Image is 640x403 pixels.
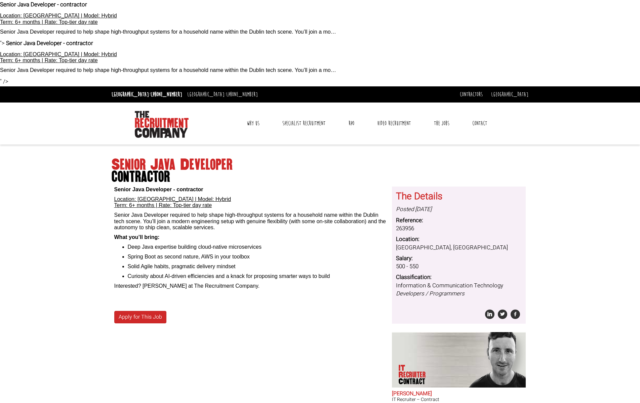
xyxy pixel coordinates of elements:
a: Contact [467,115,492,132]
span: contractor [112,171,528,183]
dd: 263956 [396,225,522,233]
li: [GEOGRAPHIC_DATA]: [186,89,259,100]
dt: Reference: [396,216,522,225]
i: Posted [DATE] [396,205,432,213]
u: Location: [GEOGRAPHIC_DATA] | Model: Hybrid Term: 6+ months | Rate: Top-tier day rate [114,196,231,208]
b: Senior Java Developer - contractor [6,39,93,47]
li: Curiosity about AI-driven efficiencies and a knack for proposing smarter ways to build [128,273,387,279]
i: Developers / Programmers [396,289,465,298]
dt: Location: [396,235,522,243]
h3: The Details [396,192,522,202]
dd: 500 - 550 [396,263,522,271]
a: Specialist Recruitment [277,115,330,132]
a: Why Us [242,115,265,132]
p: Senior Java Developer required to help shape high-throughput systems for a household name within ... [114,212,387,231]
a: Contractors [460,91,483,98]
b: Senior Java Developer - contractor [114,187,203,192]
a: The Jobs [429,115,454,132]
li: Deep Java expertise building cloud-native microservices [128,244,387,250]
span: Contract [399,378,433,385]
dd: Information & Communication Technology [396,282,522,298]
dt: Salary: [396,254,522,263]
p: Interested? [PERSON_NAME] at The Recruitment Company. [114,283,387,289]
a: RPO [344,115,359,132]
p: IT Recruiter [399,365,433,385]
a: [PHONE_NUMBER] [226,91,258,98]
li: Spring Boot as second nature, AWS in your toolbox [128,254,387,260]
li: Solid Agile habits, pragmatic delivery mindset [128,264,387,270]
h1: Senior Java Developer [112,159,528,183]
a: Video Recruitment [372,115,416,132]
a: [PHONE_NUMBER] [151,91,182,98]
li: [GEOGRAPHIC_DATA]: [110,89,184,100]
a: [GEOGRAPHIC_DATA] [491,91,528,98]
a: Apply for This Job [114,311,166,323]
b: What you’ll bring: [114,234,160,240]
dt: Classification: [396,273,522,281]
img: The Recruitment Company [135,111,189,138]
h3: IT Recruiter – Contract [392,397,526,402]
img: Ross Irwin does IT Recruiter Contract [461,332,526,388]
h2: [PERSON_NAME] [392,391,526,397]
dd: [GEOGRAPHIC_DATA], [GEOGRAPHIC_DATA] [396,244,522,252]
